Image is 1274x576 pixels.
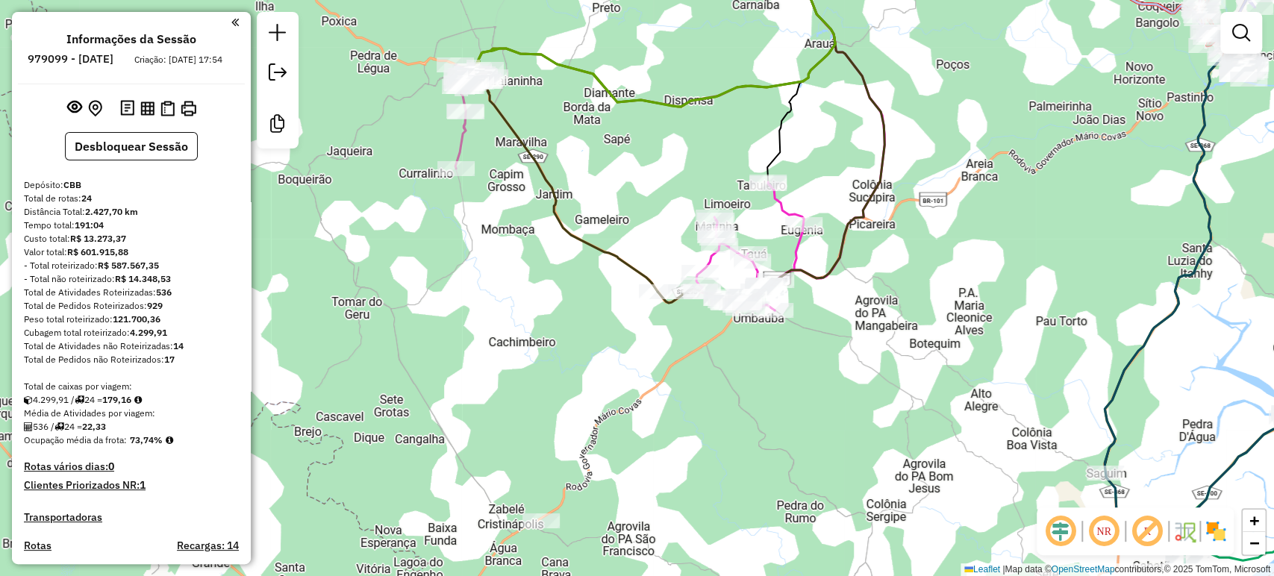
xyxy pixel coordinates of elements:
[725,295,762,310] div: Atividade não roteirizada - MERC DA EDILEUZA
[1243,532,1265,554] a: Zoom out
[263,109,293,143] a: Criar modelo
[1243,510,1265,532] a: Zoom in
[24,313,239,326] div: Peso total roteirizado:
[24,192,239,205] div: Total de rotas:
[102,394,131,405] strong: 179,16
[24,259,239,272] div: - Total roteirizado:
[1043,513,1078,549] span: Ocultar deslocamento
[757,273,794,288] div: Atividade não roteirizada - REST E POUSADA
[24,353,239,366] div: Total de Pedidos não Roteirizados:
[1129,513,1165,549] span: Exibir rótulo
[24,460,239,473] h4: Rotas vários dias:
[137,98,157,118] button: Visualizar relatório de Roteirização
[113,313,160,325] strong: 121.700,36
[178,98,199,119] button: Imprimir Rotas
[1172,519,1196,543] img: Fluxo de ruas
[156,287,172,298] strong: 536
[128,53,228,66] div: Criação: [DATE] 17:54
[1002,564,1005,575] span: |
[24,299,239,313] div: Total de Pedidos Roteirizados:
[64,96,85,120] button: Exibir sessão original
[263,18,293,51] a: Nova sessão e pesquisa
[82,421,106,432] strong: 22,33
[173,340,184,351] strong: 14
[24,272,239,286] div: - Total não roteirizado:
[140,478,146,492] strong: 1
[24,286,239,299] div: Total de Atividades Roteirizadas:
[964,564,1000,575] a: Leaflet
[24,420,239,433] div: 536 / 24 =
[166,436,173,445] em: Média calculada utilizando a maior ocupação (%Peso ou %Cubagem) de cada rota da sessão. Rotas cro...
[98,260,159,271] strong: R$ 587.567,35
[85,97,105,120] button: Centralizar mapa no depósito ou ponto de apoio
[115,273,171,284] strong: R$ 14.348,53
[54,422,64,431] i: Total de rotas
[108,460,114,473] strong: 0
[147,300,163,311] strong: 929
[85,206,138,217] strong: 2.427,70 km
[1204,519,1228,543] img: Exibir/Ocultar setores
[24,339,239,353] div: Total de Atividades não Roteirizadas:
[66,32,196,46] h4: Informações da Sessão
[24,245,239,259] div: Valor total:
[28,52,113,66] h6: 979099 - [DATE]
[63,179,81,190] strong: CBB
[130,434,163,445] strong: 73,74%
[1086,513,1122,549] span: Ocultar NR
[81,192,92,204] strong: 24
[24,539,51,552] a: Rotas
[1226,18,1256,48] a: Exibir filtros
[117,97,137,120] button: Logs desbloquear sessão
[24,326,239,339] div: Cubagem total roteirizado:
[75,395,84,404] i: Total de rotas
[157,98,178,119] button: Visualizar Romaneio
[24,407,239,420] div: Média de Atividades por viagem:
[24,434,127,445] span: Ocupação média da frota:
[134,395,142,404] i: Meta Caixas/viagem: 1,00 Diferença: 178,16
[522,513,560,528] div: Atividade não roteirizada - DILMARIA ALVES MESAS
[24,205,239,219] div: Distância Total:
[67,246,128,257] strong: R$ 601.915,88
[24,219,239,232] div: Tempo total:
[24,511,239,524] h4: Transportadoras
[75,219,104,231] strong: 191:04
[745,279,782,294] div: Atividade não roteirizada - ELIADE FUME PAP
[1249,533,1259,552] span: −
[746,278,783,292] div: Atividade não roteirizada - REFORCO II
[263,57,293,91] a: Exportar sessão
[1052,564,1115,575] a: OpenStreetMap
[130,327,167,338] strong: 4.299,91
[70,233,126,244] strong: R$ 13.273,37
[746,278,784,292] div: Atividade não roteirizada - REFORCO II
[24,380,239,393] div: Total de caixas por viagem:
[24,395,33,404] i: Cubagem total roteirizado
[24,479,239,492] h4: Clientes Priorizados NR:
[728,293,765,308] div: Atividade não roteirizada - BAR DO PREGUINHO
[961,563,1274,576] div: Map data © contributors,© 2025 TomTom, Microsoft
[231,13,239,31] a: Clique aqui para minimizar o painel
[24,232,239,245] div: Custo total:
[24,393,239,407] div: 4.299,91 / 24 =
[65,132,198,160] button: Desbloquear Sessão
[164,354,175,365] strong: 17
[24,422,33,431] i: Total de Atividades
[1249,511,1259,530] span: +
[177,539,239,552] h4: Recargas: 14
[24,178,239,192] div: Depósito:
